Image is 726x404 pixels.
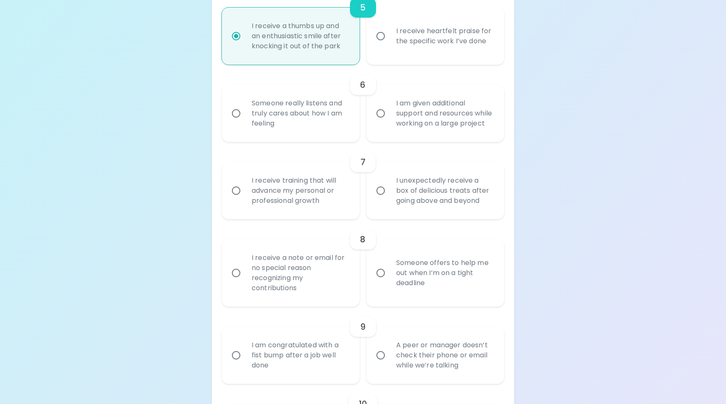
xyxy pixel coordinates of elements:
[360,1,366,14] h6: 5
[389,330,500,380] div: A peer or manager doesn’t check their phone or email while we’re talking
[360,233,366,246] h6: 8
[389,248,500,298] div: Someone offers to help me out when I’m on a tight deadline
[222,65,504,142] div: choice-group-check
[245,165,355,216] div: I receive training that will advance my personal or professional growth
[222,307,504,384] div: choice-group-check
[389,88,500,139] div: I am given additional support and resources while working on a large project
[222,219,504,307] div: choice-group-check
[245,243,355,303] div: I receive a note or email for no special reason recognizing my contributions
[245,11,355,61] div: I receive a thumbs up and an enthusiastic smile after knocking it out of the park
[245,88,355,139] div: Someone really listens and truly cares about how I am feeling
[360,155,366,169] h6: 7
[360,78,366,92] h6: 6
[389,165,500,216] div: I unexpectedly receive a box of delicious treats after going above and beyond
[222,142,504,219] div: choice-group-check
[360,320,366,333] h6: 9
[389,16,500,56] div: I receive heartfelt praise for the specific work I’ve done
[245,330,355,380] div: I am congratulated with a fist bump after a job well done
